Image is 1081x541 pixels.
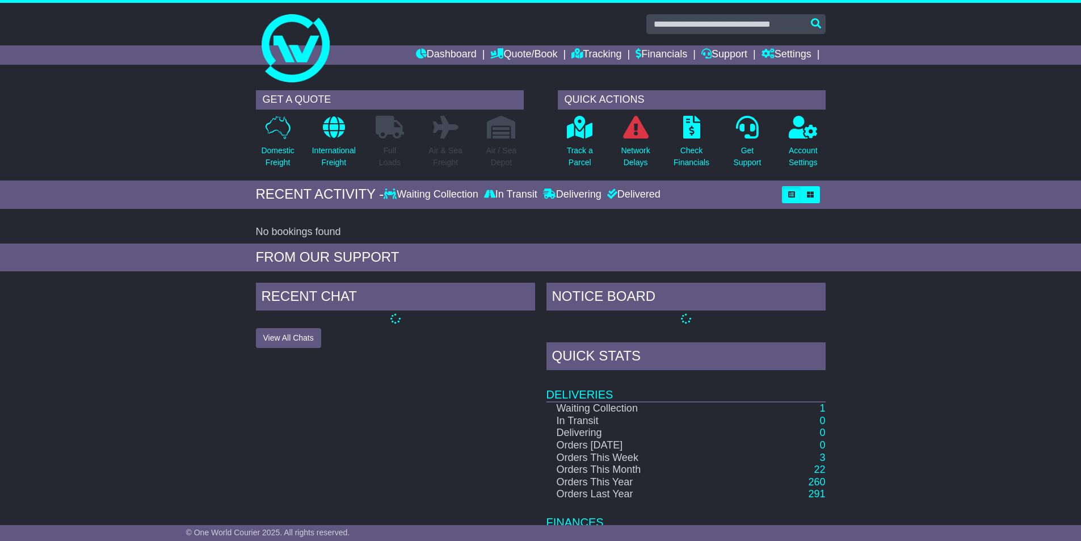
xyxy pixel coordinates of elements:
[701,45,747,65] a: Support
[621,145,650,169] p: Network Delays
[486,145,517,169] p: Air / Sea Depot
[819,427,825,438] a: 0
[376,145,404,169] p: Full Loads
[762,45,811,65] a: Settings
[546,439,710,452] td: Orders [DATE]
[819,402,825,414] a: 1
[546,373,826,402] td: Deliveries
[256,90,524,110] div: GET A QUOTE
[808,488,825,500] a: 291
[620,115,650,175] a: NetworkDelays
[256,283,535,313] div: RECENT CHAT
[558,90,826,110] div: QUICK ACTIONS
[566,115,594,175] a: Track aParcel
[256,249,826,266] div: FROM OUR SUPPORT
[261,145,294,169] p: Domestic Freight
[429,145,462,169] p: Air & Sea Freight
[733,145,761,169] p: Get Support
[546,464,710,476] td: Orders This Month
[546,342,826,373] div: Quick Stats
[260,115,295,175] a: DomesticFreight
[546,427,710,439] td: Delivering
[546,488,710,501] td: Orders Last Year
[819,452,825,463] a: 3
[604,188,661,201] div: Delivered
[808,476,825,488] a: 260
[312,115,356,175] a: InternationalFreight
[571,45,621,65] a: Tracking
[814,464,825,475] a: 22
[546,402,710,415] td: Waiting Collection
[733,115,762,175] a: GetSupport
[819,415,825,426] a: 0
[540,188,604,201] div: Delivering
[546,283,826,313] div: NOTICE BOARD
[673,115,710,175] a: CheckFinancials
[546,415,710,427] td: In Transit
[256,328,321,348] button: View All Chats
[256,226,826,238] div: No bookings found
[819,439,825,451] a: 0
[256,186,384,203] div: RECENT ACTIVITY -
[546,452,710,464] td: Orders This Week
[312,145,356,169] p: International Freight
[789,145,818,169] p: Account Settings
[674,145,709,169] p: Check Financials
[546,476,710,489] td: Orders This Year
[546,501,826,530] td: Finances
[186,528,350,537] span: © One World Courier 2025. All rights reserved.
[788,115,818,175] a: AccountSettings
[490,45,557,65] a: Quote/Book
[636,45,687,65] a: Financials
[384,188,481,201] div: Waiting Collection
[416,45,477,65] a: Dashboard
[567,145,593,169] p: Track a Parcel
[481,188,540,201] div: In Transit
